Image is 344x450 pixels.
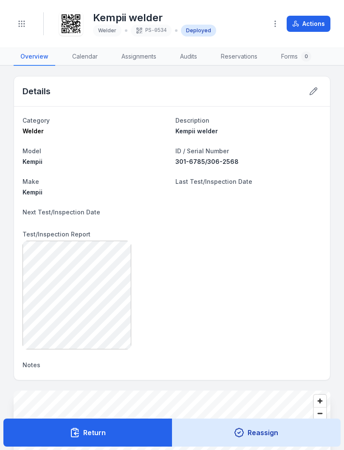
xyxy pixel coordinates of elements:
span: ID / Serial Number [175,147,229,155]
span: Notes [23,361,40,368]
span: Kempii welder [175,127,218,135]
div: Deployed [181,25,216,37]
a: Reservations [214,48,264,66]
span: Last Test/Inspection Date [175,178,252,185]
div: PS-0534 [131,25,172,37]
span: Kempii [23,158,42,165]
a: Audits [173,48,204,66]
div: 0 [301,51,311,62]
button: Actions [287,16,330,32]
span: Welder [98,27,116,34]
button: Return [3,419,172,447]
a: Assignments [115,48,163,66]
span: Welder [23,127,44,135]
h2: Details [23,85,51,97]
button: Toggle navigation [14,16,30,32]
a: Calendar [65,48,104,66]
span: Make [23,178,39,185]
span: Test/Inspection Report [23,231,90,238]
button: Reassign [172,419,341,447]
span: 301-6785/306-2568 [175,158,239,165]
button: Zoom in [314,395,326,407]
a: Forms0 [274,48,318,66]
a: Overview [14,48,55,66]
span: Model [23,147,41,155]
span: Next Test/Inspection Date [23,208,100,216]
span: Category [23,117,50,124]
h1: Kempii welder [93,11,216,25]
button: Zoom out [314,407,326,419]
span: Description [175,117,209,124]
span: Kempii [23,188,42,196]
